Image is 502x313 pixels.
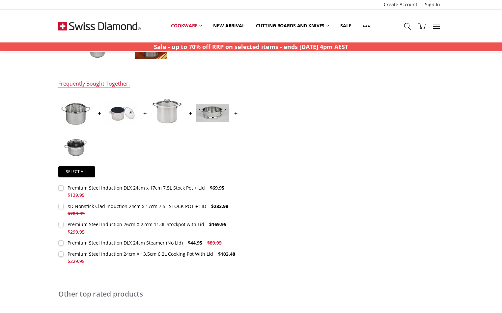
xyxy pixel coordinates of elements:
[68,210,85,217] span: $709.95
[68,192,85,198] span: $139.95
[208,18,250,33] a: New arrival
[218,251,235,257] span: $103.48
[188,240,202,246] span: $44.95
[165,18,208,33] a: Cookware
[58,166,95,177] a: Select all
[60,136,93,158] img: Premium Steel Induction 24cm X 13.5cm 6.2L Cooking Pot With Lid
[58,10,141,42] img: Free Shipping On Every Order
[210,185,224,191] span: $69.95
[211,203,228,209] span: $283.98
[60,96,93,129] img: Premium Steel DLX - 7.5 Litre (9.5") Stainless Steel Stock Pot + Lid | Swiss Diamond
[196,104,229,122] img: Premium Steel Induction DLX 24cm Steamer (No Lid)
[250,18,335,33] a: Cutting boards and knives
[68,221,204,227] div: Premium Steel Induction 26cm X 22cm 11.0L Stockpot with Lid
[68,185,205,191] div: Premium Steel Induction DLX 24cm x 17cm 7.5L Stock Pot + Lid
[151,96,183,129] img: Premium Steel Induction 26cm X 22cm 11.0L Stockpot with Lid
[207,240,222,246] span: $89.95
[58,291,444,297] h2: Other top rated products
[68,203,206,209] div: XD Nonstick Clad Induction 24cm x 17cm 7.5L STOCK POT + LID
[154,43,348,51] strong: Sale - up to 70% off RRP on selected items - ends [DATE] 4pm AEST
[209,221,226,227] span: $169.95
[68,251,213,257] div: Premium Steel Induction 24cm X 13.5cm 6.2L Cooking Pot With Lid
[357,18,376,33] a: Show All
[335,18,357,33] a: Sale
[68,229,85,235] span: $299.95
[105,102,138,124] img: XD Nonstick Clad Induction 24cm x 17cm 7.5L STOCK POT + LID
[68,240,183,246] div: Premium Steel Induction DLX 24cm Steamer (No Lid)
[58,80,130,88] div: Frequently Bought Together:
[68,258,85,264] span: $229.95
